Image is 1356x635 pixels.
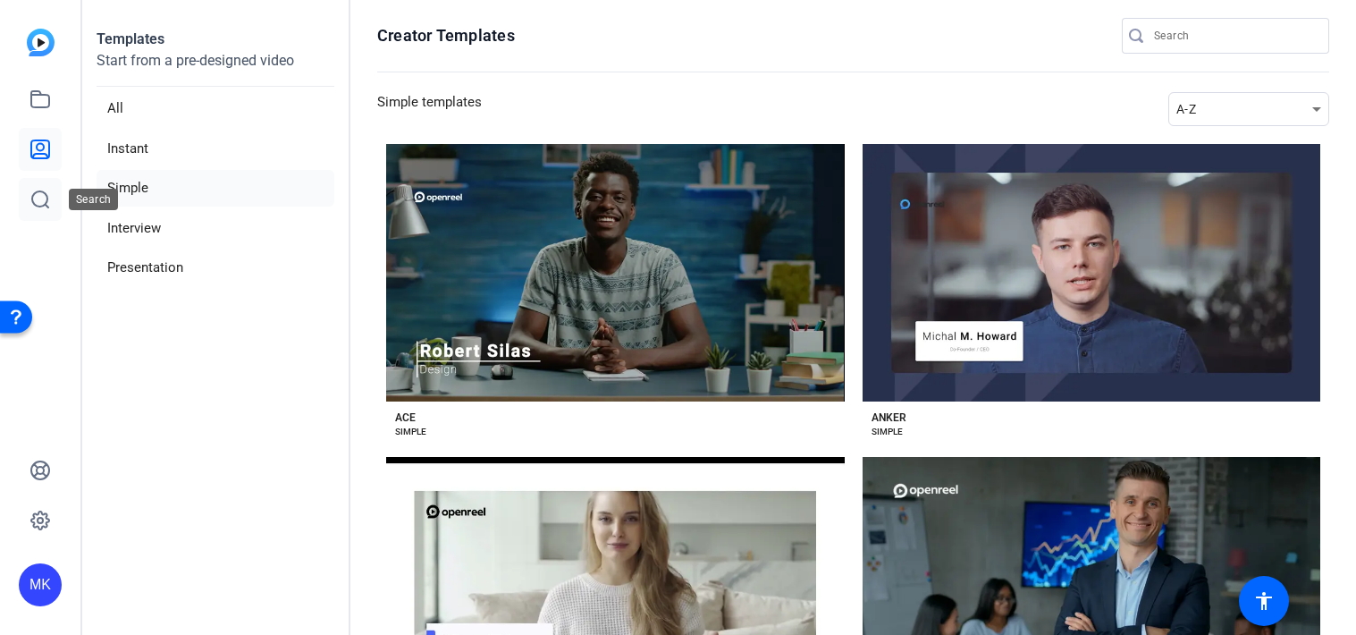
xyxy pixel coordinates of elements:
[97,131,334,167] li: Instant
[97,50,334,87] p: Start from a pre-designed video
[97,90,334,127] li: All
[1253,590,1275,612] mat-icon: accessibility
[377,92,482,126] h3: Simple templates
[19,563,62,606] div: MK
[872,425,903,439] div: SIMPLE
[97,210,334,247] li: Interview
[395,411,416,425] div: ACE
[863,144,1321,402] button: Template image
[1176,102,1196,116] span: A-Z
[872,411,906,425] div: ANKER
[97,30,164,47] strong: Templates
[69,189,118,210] div: Search
[1154,25,1315,47] input: Search
[395,425,426,439] div: SIMPLE
[97,170,334,207] li: Simple
[377,25,515,47] h1: Creator Templates
[97,250,334,286] li: Presentation
[386,144,845,402] button: Template image
[27,29,55,56] img: blue-gradient.svg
